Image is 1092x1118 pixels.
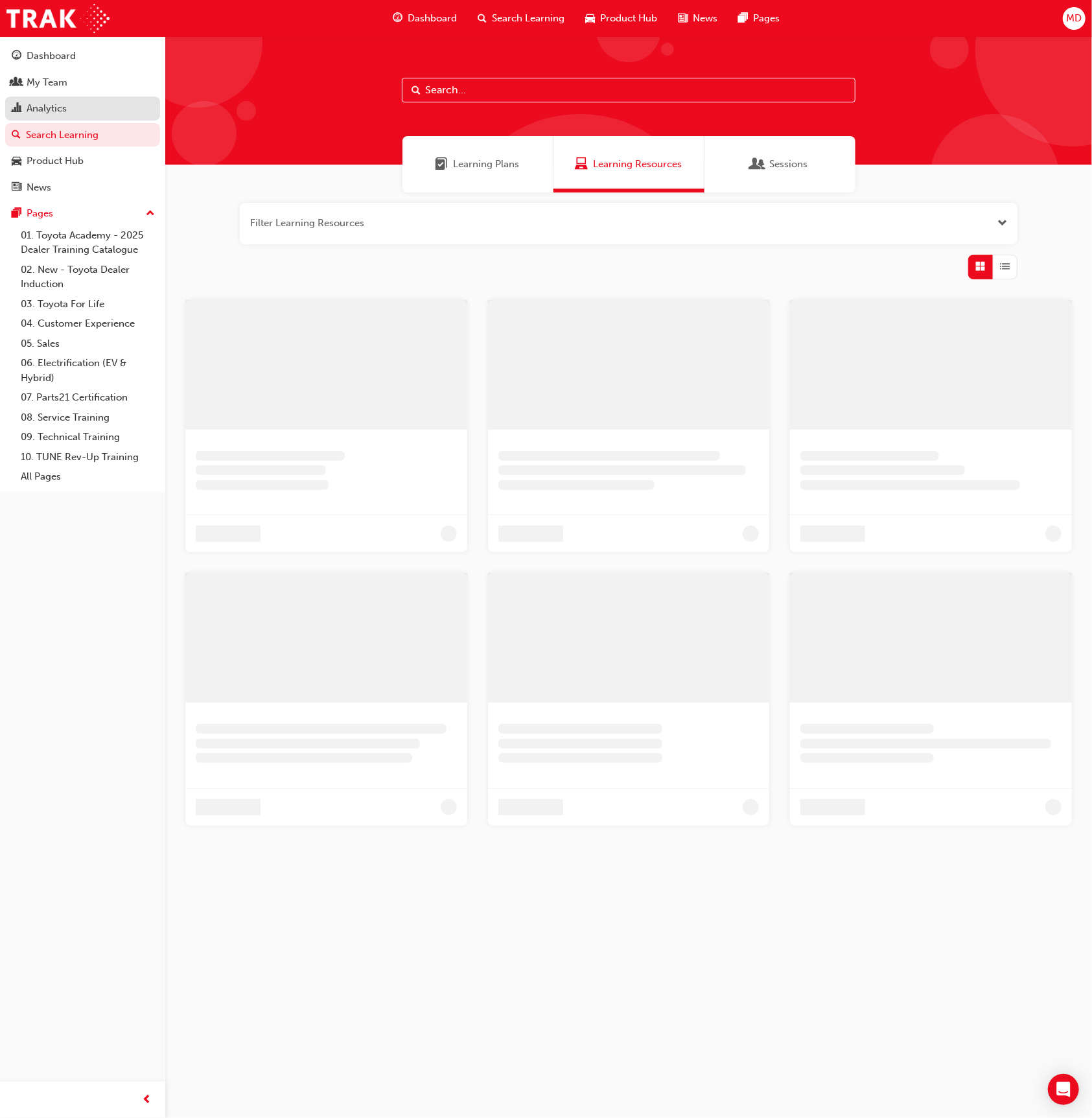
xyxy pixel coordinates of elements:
span: Sessions [752,157,765,172]
div: Open Intercom Messenger [1048,1074,1079,1105]
button: Open the filter [997,216,1007,231]
a: 04. Customer Experience [16,314,160,334]
a: 05. Sales [16,334,160,354]
span: search-icon [478,10,487,27]
a: 09. Technical Training [16,427,160,447]
span: Learning Plans [436,157,448,172]
span: Grid [976,259,986,274]
a: 02. New - Toyota Dealer Induction [16,260,160,294]
a: pages-iconPages [728,5,790,32]
a: Search Learning [5,123,160,147]
a: 01. Toyota Academy - 2025 Dealer Training Catalogue [16,226,160,260]
span: news-icon [678,10,688,27]
a: search-iconSearch Learning [467,5,575,32]
span: Learning Resources [593,157,682,172]
a: My Team [5,71,160,95]
div: Product Hub [27,154,84,169]
span: prev-icon [143,1092,152,1108]
span: guage-icon [12,51,21,62]
span: Pages [753,11,780,26]
span: Search Learning [492,11,564,26]
a: news-iconNews [668,5,728,32]
a: All Pages [16,467,160,487]
span: List [1001,259,1010,274]
span: Sessions [770,157,808,172]
span: up-icon [146,205,155,222]
button: Pages [5,202,160,226]
a: Dashboard [5,44,160,68]
span: car-icon [585,10,595,27]
a: Analytics [5,97,160,121]
a: 08. Service Training [16,408,160,428]
a: 10. TUNE Rev-Up Training [16,447,160,467]
div: Analytics [27,101,67,116]
img: Trak [6,4,110,33]
span: Search [412,83,421,98]
span: car-icon [12,156,21,167]
a: News [5,176,160,200]
span: pages-icon [12,208,21,220]
span: MD [1066,11,1082,26]
a: guage-iconDashboard [382,5,467,32]
div: News [27,180,51,195]
input: Search... [402,78,855,102]
a: 06. Electrification (EV & Hybrid) [16,353,160,388]
a: 07. Parts21 Certification [16,388,160,408]
span: search-icon [12,130,21,141]
span: pages-icon [738,10,748,27]
span: Learning Plans [454,157,520,172]
span: guage-icon [393,10,402,27]
span: news-icon [12,182,21,194]
span: chart-icon [12,103,21,115]
span: people-icon [12,77,21,89]
span: Dashboard [408,11,457,26]
a: Learning PlansLearning Plans [402,136,553,192]
div: Pages [27,206,53,221]
a: Learning ResourcesLearning Resources [553,136,704,192]
button: DashboardMy TeamAnalyticsSearch LearningProduct HubNews [5,41,160,202]
span: Product Hub [600,11,657,26]
a: car-iconProduct Hub [575,5,668,32]
div: Dashboard [27,49,76,64]
span: Learning Resources [575,157,588,172]
a: 03. Toyota For Life [16,294,160,314]
a: SessionsSessions [704,136,855,192]
span: News [693,11,717,26]
a: Product Hub [5,149,160,173]
button: MD [1063,7,1086,30]
div: My Team [27,75,67,90]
